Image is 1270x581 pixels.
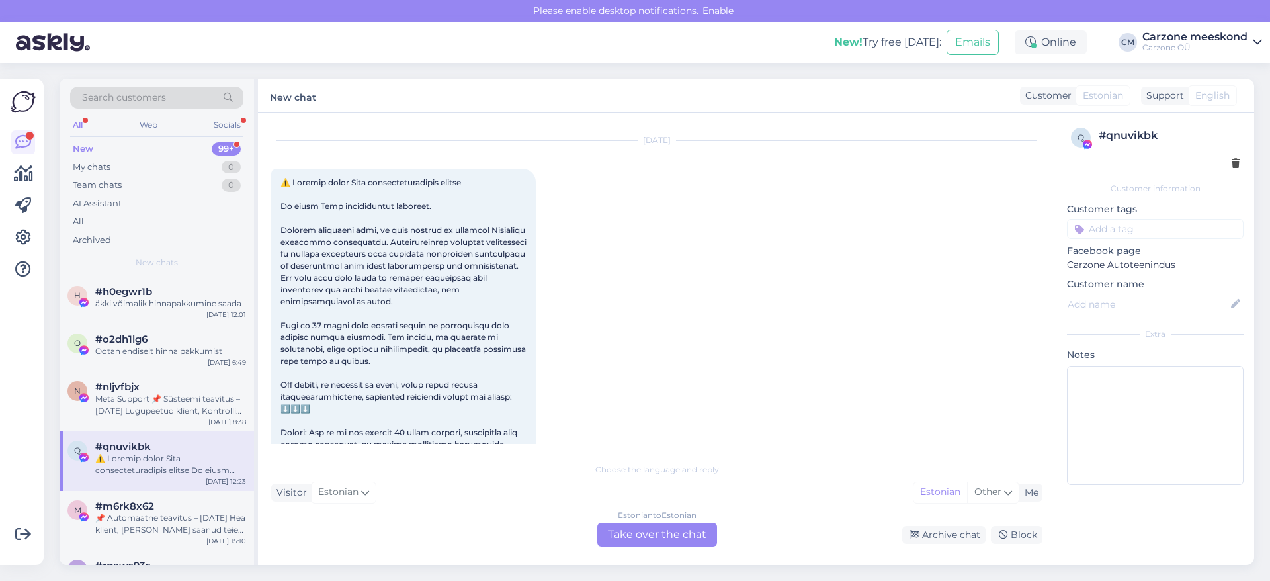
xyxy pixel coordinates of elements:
[913,482,967,502] div: Estonian
[271,486,307,500] div: Visitor
[1142,42,1248,53] div: Carzone OÜ
[95,500,154,512] span: #m6rk8x62
[271,464,1042,476] div: Choose the language and reply
[136,257,178,269] span: New chats
[1119,33,1137,52] div: CM
[74,505,81,515] span: m
[270,87,316,105] label: New chat
[206,476,246,486] div: [DATE] 12:23
[75,564,81,574] span: r
[1019,486,1038,500] div: Me
[618,510,697,521] div: Estonian to Estonian
[1067,277,1244,291] p: Customer name
[1067,258,1244,272] p: Carzone Autoteenindus
[74,338,81,348] span: o
[73,215,84,228] div: All
[95,560,151,572] span: #rgxws93s
[1067,244,1244,258] p: Facebook page
[95,345,246,357] div: Ootan endiselt hinna pakkumist
[73,161,110,174] div: My chats
[597,523,717,547] div: Take over the chat
[95,334,148,345] span: #o2dh1lg6
[1142,32,1262,53] a: Carzone meeskondCarzone OÜ
[82,91,166,105] span: Search customers
[1142,32,1248,42] div: Carzone meeskond
[1083,89,1123,103] span: Estonian
[280,177,529,509] span: ⚠️ Loremip dolor Sita consecteturadipis elitse Do eiusm Temp incididuntut laboreet. Dolorem aliqu...
[1067,219,1244,239] input: Add a tag
[74,386,81,396] span: n
[1067,328,1244,340] div: Extra
[1067,202,1244,216] p: Customer tags
[74,445,81,455] span: q
[318,485,359,500] span: Estonian
[11,89,36,114] img: Askly Logo
[991,526,1042,544] div: Block
[95,381,140,393] span: #nljvfbjx
[947,30,999,55] button: Emails
[73,179,122,192] div: Team chats
[902,526,986,544] div: Archive chat
[73,142,93,156] div: New
[208,417,246,427] div: [DATE] 8:38
[95,298,246,310] div: äkki võimalik hinnapakkumine saada
[73,197,122,210] div: AI Assistant
[1099,128,1240,144] div: # qnuvikbk
[208,357,246,367] div: [DATE] 6:49
[206,310,246,320] div: [DATE] 12:01
[222,179,241,192] div: 0
[95,286,152,298] span: #h0egwr1b
[974,486,1001,498] span: Other
[1068,297,1228,312] input: Add name
[834,34,941,50] div: Try free [DATE]:
[73,234,111,247] div: Archived
[137,116,160,134] div: Web
[834,36,863,48] b: New!
[211,116,243,134] div: Socials
[1020,89,1072,103] div: Customer
[95,393,246,417] div: Meta Support 📌 Süsteemi teavitus – [DATE] Lugupeetud klient, Kontrolli käigus tuvastasime, et tei...
[212,142,241,156] div: 99+
[1195,89,1230,103] span: English
[1015,30,1087,54] div: Online
[95,441,151,453] span: #qnuvikbk
[1067,348,1244,362] p: Notes
[74,290,81,300] span: h
[95,453,246,476] div: ⚠️ Loremip dolor Sita consecteturadipis elitse Do eiusm Temp incididuntut laboreet. Dolorem aliqu...
[70,116,85,134] div: All
[95,512,246,536] div: 📌 Automaatne teavitus – [DATE] Hea klient, [PERSON_NAME] saanud teie lehe kohta tagasisidet ja pl...
[1078,132,1084,142] span: q
[1067,183,1244,195] div: Customer information
[1141,89,1184,103] div: Support
[271,134,1042,146] div: [DATE]
[222,161,241,174] div: 0
[698,5,738,17] span: Enable
[206,536,246,546] div: [DATE] 15:10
